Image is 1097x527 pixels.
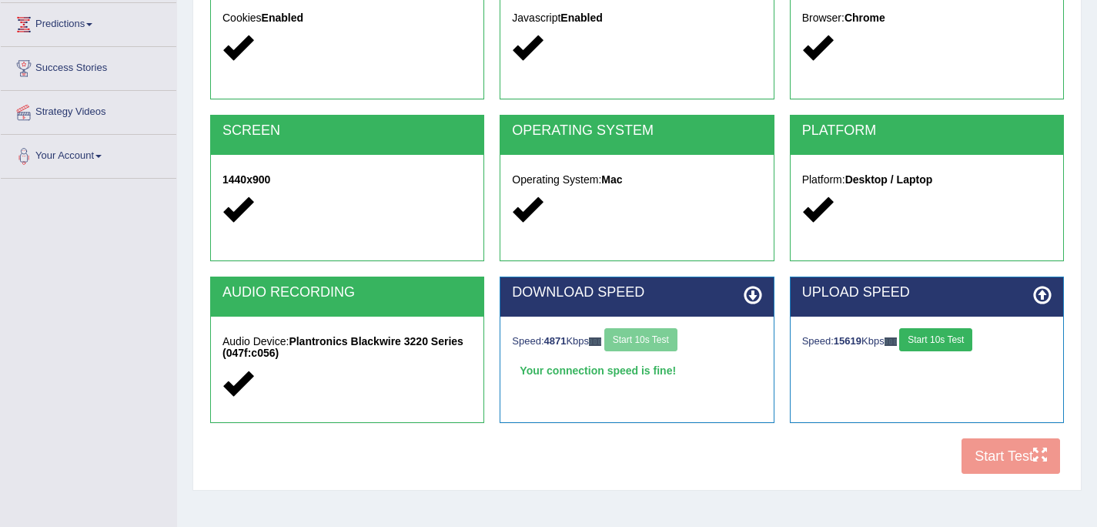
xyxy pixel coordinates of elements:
[845,173,933,186] strong: Desktop / Laptop
[512,285,761,300] h2: DOWNLOAD SPEED
[512,174,761,186] h5: Operating System:
[1,135,176,173] a: Your Account
[601,173,622,186] strong: Mac
[899,328,972,351] button: Start 10s Test
[802,123,1052,139] h2: PLATFORM
[885,337,897,346] img: ajax-loader-fb-connection.gif
[802,174,1052,186] h5: Platform:
[589,337,601,346] img: ajax-loader-fb-connection.gif
[1,47,176,86] a: Success Stories
[560,12,602,24] strong: Enabled
[512,328,761,355] div: Speed: Kbps
[222,123,472,139] h2: SCREEN
[844,12,885,24] strong: Chrome
[802,12,1052,24] h5: Browser:
[222,12,472,24] h5: Cookies
[512,359,761,382] div: Your connection speed is fine!
[834,335,861,347] strong: 15619
[222,285,472,300] h2: AUDIO RECORDING
[802,285,1052,300] h2: UPLOAD SPEED
[512,12,761,24] h5: Javascript
[512,123,761,139] h2: OPERATING SYSTEM
[222,173,270,186] strong: 1440x900
[802,328,1052,355] div: Speed: Kbps
[1,91,176,129] a: Strategy Videos
[222,335,463,359] strong: Plantronics Blackwire 3220 Series (047f:c056)
[222,336,472,360] h5: Audio Device:
[1,3,176,42] a: Predictions
[544,335,567,347] strong: 4871
[262,12,303,24] strong: Enabled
